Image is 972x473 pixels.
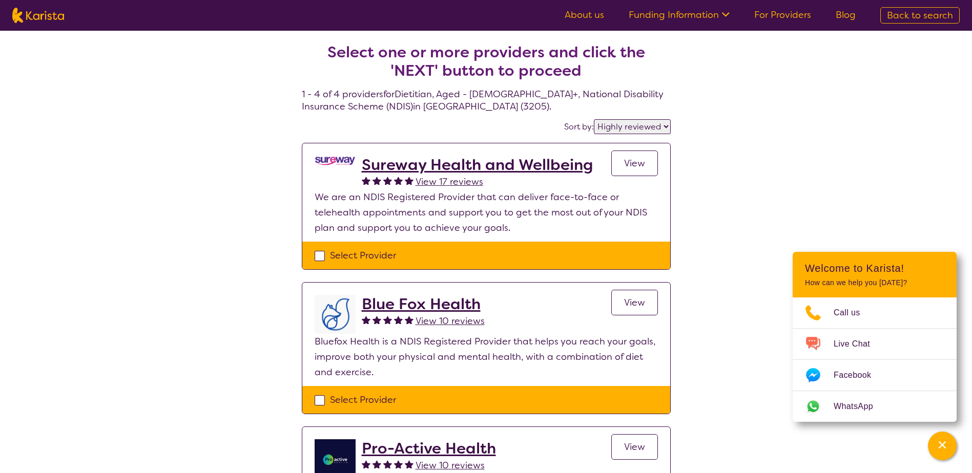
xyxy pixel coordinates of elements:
span: View 10 reviews [416,459,485,471]
img: nedi5p6dj3rboepxmyww.png [315,156,356,166]
p: Bluefox Health is a NDIS Registered Provider that helps you reach your goals, improve both your p... [315,334,658,380]
h2: Select one or more providers and click the 'NEXT' button to proceed [314,43,658,80]
a: View [611,150,658,176]
img: fullstar [373,460,381,468]
span: WhatsApp [834,399,885,414]
a: Funding Information [629,9,730,21]
span: View [624,157,645,169]
a: View 10 reviews [416,313,485,329]
a: Back to search [880,7,960,24]
img: fullstar [394,176,403,185]
span: View 10 reviews [416,315,485,327]
div: Channel Menu [793,252,957,422]
img: fullstar [383,460,392,468]
span: Live Chat [834,336,882,352]
img: lyehhyr6avbivpacwqcf.png [315,295,356,334]
img: fullstar [362,176,370,185]
img: Karista logo [12,8,64,23]
a: View [611,290,658,315]
span: Facebook [834,368,883,383]
h4: 1 - 4 of 4 providers for Dietitian , Aged - [DEMOGRAPHIC_DATA]+ , National Disability Insurance S... [302,18,671,113]
a: Pro-Active Health [362,439,496,458]
span: Call us [834,305,873,320]
a: View 17 reviews [416,174,483,189]
img: fullstar [394,460,403,468]
a: Sureway Health and Wellbeing [362,156,593,174]
p: We are an NDIS Registered Provider that can deliver face-to-face or telehealth appointments and s... [315,189,658,235]
img: fullstar [383,176,392,185]
a: Blue Fox Health [362,295,485,313]
a: View [611,434,658,460]
img: fullstar [362,460,370,468]
img: fullstar [383,315,392,324]
img: fullstar [405,460,413,468]
img: fullstar [405,315,413,324]
h2: Welcome to Karista! [805,262,944,274]
img: fullstar [405,176,413,185]
img: fullstar [373,176,381,185]
span: View [624,296,645,309]
label: Sort by: [564,121,594,132]
a: About us [565,9,604,21]
img: fullstar [394,315,403,324]
a: View 10 reviews [416,458,485,473]
span: View 17 reviews [416,176,483,188]
a: For Providers [754,9,811,21]
img: fullstar [362,315,370,324]
a: Web link opens in a new tab. [793,391,957,422]
span: Back to search [887,9,953,21]
ul: Choose channel [793,297,957,422]
span: View [624,441,645,453]
a: Blog [836,9,856,21]
img: fullstar [373,315,381,324]
p: How can we help you [DATE]? [805,278,944,287]
button: Channel Menu [928,432,957,460]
